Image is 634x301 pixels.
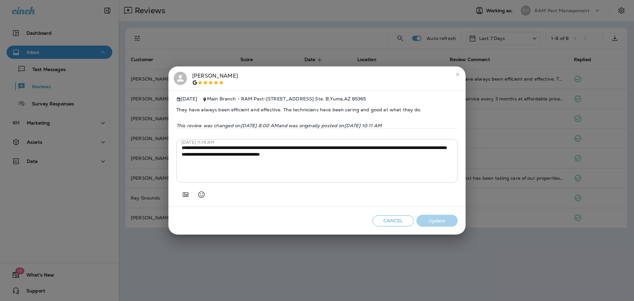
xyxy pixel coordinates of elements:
button: Add in a premade template [179,188,192,201]
button: Select an emoji [195,188,208,201]
div: [PERSON_NAME] [192,72,238,86]
p: This review was changed on [DATE] 8:00 AM [176,123,458,128]
span: [DATE] [176,96,197,102]
span: Main Branch - RAM Pest - [STREET_ADDRESS] Ste. B , Yuma , AZ 85365 [207,96,366,102]
button: close [452,69,463,80]
button: Cancel [372,215,414,226]
span: They have always been efficient and effective. The technicians have been caring and good at what ... [176,102,458,118]
span: and was originally posted on [DATE] 10:11 AM [279,123,382,129]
